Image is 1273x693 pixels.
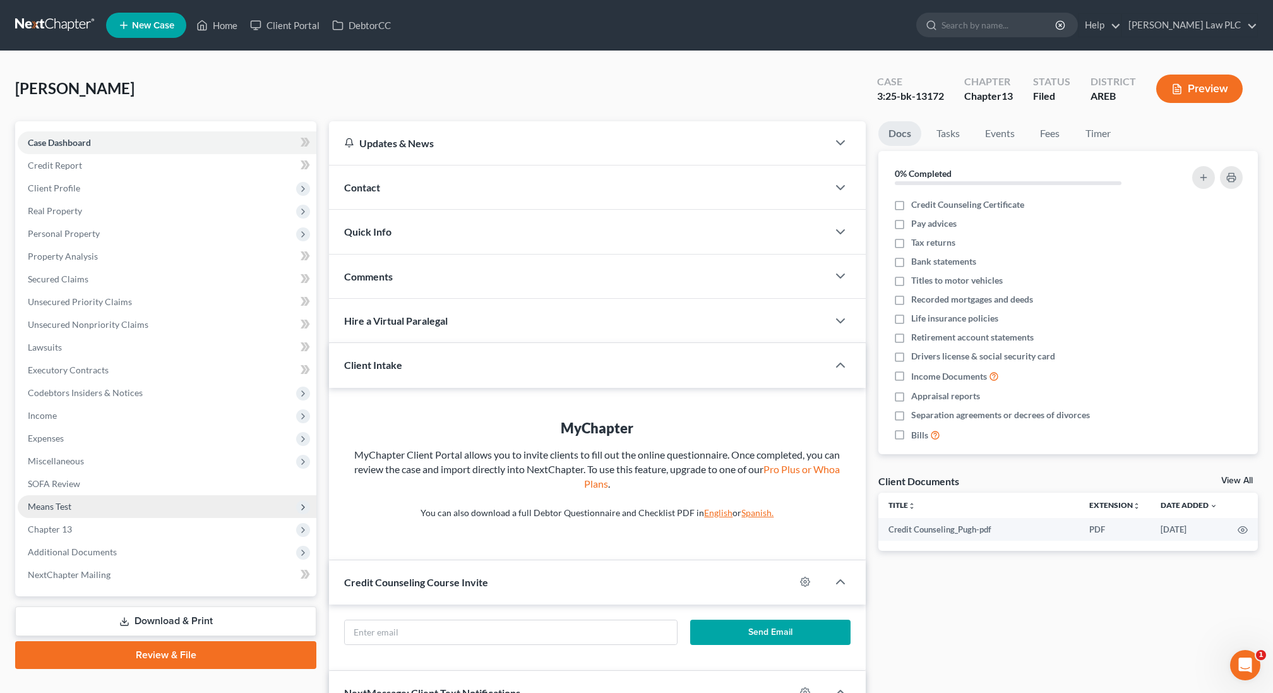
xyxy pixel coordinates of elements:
div: AREB [1091,89,1136,104]
a: Help [1079,14,1121,37]
i: unfold_more [1133,502,1140,510]
div: District [1091,75,1136,89]
span: Secured Claims [28,274,88,284]
a: [PERSON_NAME] Law PLC [1122,14,1257,37]
span: Case Dashboard [28,137,91,148]
span: Drivers license & social security card [911,350,1055,363]
span: [PERSON_NAME] [15,79,134,97]
iframe: Intercom live chat [1230,650,1260,680]
span: Bank statements [911,255,976,268]
span: Quick Info [344,226,391,238]
button: Preview [1156,75,1243,103]
span: Separation agreements or decrees of divorces [911,409,1090,421]
span: 13 [1001,90,1013,102]
span: Client Intake [344,359,402,371]
i: unfold_more [908,502,916,510]
a: Download & Print [15,606,316,636]
span: Income Documents [911,370,987,383]
p: You can also download a full Debtor Questionnaire and Checklist PDF in or [354,507,840,519]
span: Unsecured Priority Claims [28,296,132,307]
span: Appraisal reports [911,390,980,402]
i: expand_more [1210,502,1217,510]
a: English [704,507,732,518]
span: Client Profile [28,183,80,193]
span: Real Property [28,205,82,216]
input: Enter email [345,620,677,644]
span: Chapter 13 [28,524,72,534]
span: Expenses [28,433,64,443]
a: Property Analysis [18,245,316,268]
span: New Case [132,21,174,30]
a: DebtorCC [326,14,397,37]
div: MyChapter [354,418,840,438]
span: Hire a Virtual Paralegal [344,315,448,327]
a: Unsecured Priority Claims [18,291,316,313]
span: Contact [344,181,380,193]
a: Timer [1075,121,1121,146]
div: Filed [1033,89,1070,104]
span: Unsecured Nonpriority Claims [28,319,148,330]
a: Review & File [15,641,316,669]
a: Unsecured Nonpriority Claims [18,313,316,336]
a: Extensionunfold_more [1089,500,1140,510]
span: Bills [911,429,928,442]
a: Fees [1030,121,1070,146]
div: Case [877,75,944,89]
div: Updates & News [344,136,813,150]
span: Retirement account statements [911,331,1034,344]
div: Chapter [964,75,1013,89]
a: Executory Contracts [18,359,316,382]
a: NextChapter Mailing [18,563,316,586]
strong: 0% Completed [895,168,952,179]
a: Credit Report [18,154,316,177]
a: Pro Plus or Whoa Plans [584,463,840,490]
td: [DATE] [1150,518,1228,541]
a: Lawsuits [18,336,316,359]
div: 3:25-bk-13172 [877,89,944,104]
span: Tax returns [911,236,955,249]
a: Tasks [926,121,970,146]
span: Miscellaneous [28,455,84,466]
span: Additional Documents [28,546,117,557]
div: Client Documents [878,474,959,488]
td: Credit Counseling_Pugh-pdf [878,518,1079,541]
span: Codebtors Insiders & Notices [28,387,143,398]
span: MyChapter Client Portal allows you to invite clients to fill out the online questionnaire. Once c... [354,449,840,490]
a: Spanish. [741,507,774,518]
span: Lawsuits [28,342,62,353]
a: Home [190,14,244,37]
span: Titles to motor vehicles [911,274,1003,287]
span: Life insurance policies [911,312,998,325]
div: Status [1033,75,1070,89]
a: SOFA Review [18,473,316,495]
a: Date Added expand_more [1161,500,1217,510]
a: Client Portal [244,14,326,37]
span: Comments [344,270,393,282]
span: NextChapter Mailing [28,569,111,580]
td: PDF [1079,518,1150,541]
a: Titleunfold_more [888,500,916,510]
span: Property Analysis [28,251,98,262]
button: Send Email [690,620,851,645]
span: Income [28,410,57,421]
a: Secured Claims [18,268,316,291]
span: Executory Contracts [28,365,109,375]
a: View All [1221,476,1253,485]
a: Docs [878,121,921,146]
span: Means Test [28,501,71,512]
span: Personal Property [28,228,100,239]
input: Search by name... [941,13,1057,37]
span: Credit Report [28,160,82,171]
a: Events [975,121,1025,146]
a: Case Dashboard [18,131,316,154]
span: 1 [1256,650,1266,660]
div: Chapter [964,89,1013,104]
span: SOFA Review [28,478,80,489]
span: Pay advices [911,217,957,230]
span: Recorded mortgages and deeds [911,293,1033,306]
span: Credit Counseling Course Invite [344,576,488,588]
span: Credit Counseling Certificate [911,198,1024,211]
